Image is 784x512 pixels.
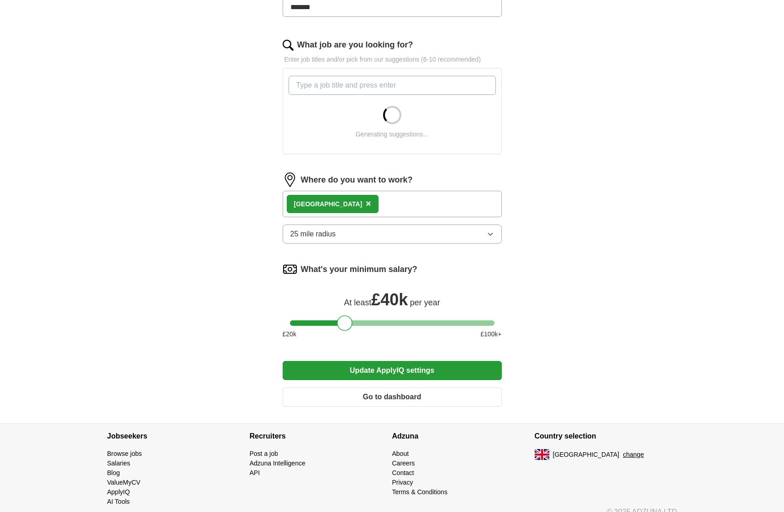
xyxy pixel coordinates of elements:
img: search.png [283,40,294,51]
span: At least [344,298,371,307]
a: Adzuna Intelligence [250,460,305,467]
button: Update ApplyIQ settings [283,361,502,380]
label: Where do you want to work? [301,174,413,186]
label: What's your minimum salary? [301,263,417,276]
div: [GEOGRAPHIC_DATA] [294,199,363,209]
span: £ 40k [371,290,408,309]
input: Type a job title and press enter [289,76,496,95]
button: × [366,197,371,211]
img: location.png [283,172,297,187]
img: UK flag [535,449,549,460]
button: change [623,450,644,460]
a: Terms & Conditions [392,488,447,496]
a: Contact [392,469,414,476]
div: Generating suggestions... [356,130,429,139]
label: What job are you looking for? [297,39,413,51]
button: Go to dashboard [283,387,502,407]
a: About [392,450,409,457]
h4: Country selection [535,423,677,449]
img: salary.png [283,262,297,277]
a: Blog [107,469,120,476]
a: Salaries [107,460,131,467]
a: AI Tools [107,498,130,505]
span: per year [410,298,440,307]
a: API [250,469,260,476]
a: Careers [392,460,415,467]
span: £ 20 k [283,329,296,339]
a: ApplyIQ [107,488,130,496]
span: [GEOGRAPHIC_DATA] [553,450,620,460]
a: Privacy [392,479,413,486]
button: 25 mile radius [283,225,502,244]
p: Enter job titles and/or pick from our suggestions (6-10 recommended) [283,55,502,64]
a: ValueMyCV [107,479,141,486]
a: Browse jobs [107,450,142,457]
span: 25 mile radius [290,229,336,240]
a: Post a job [250,450,278,457]
span: £ 100 k+ [480,329,501,339]
span: × [366,199,371,209]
